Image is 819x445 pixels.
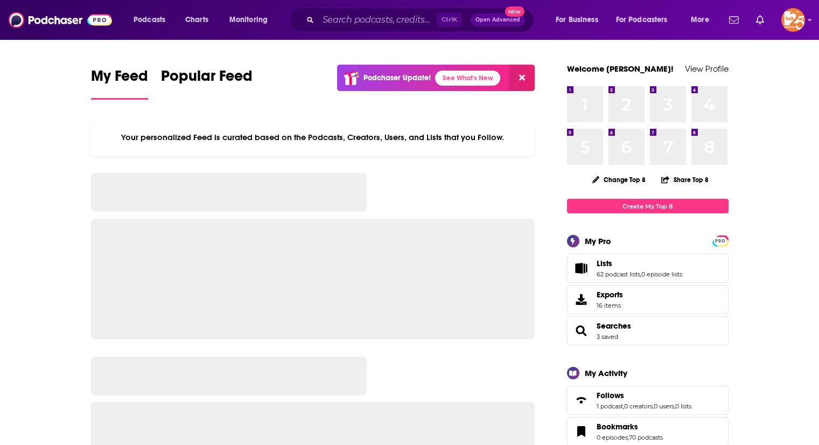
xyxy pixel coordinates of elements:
[363,73,431,82] p: Podchaser Update!
[134,12,165,27] span: Podcasts
[548,11,612,29] button: open menu
[781,8,805,32] span: Logged in as kerrifulks
[683,11,723,29] button: open menu
[161,67,253,100] a: Popular Feed
[597,270,640,278] a: 62 podcast lists
[675,402,691,410] a: 0 lists
[586,173,653,186] button: Change Top 8
[781,8,805,32] button: Show profile menu
[126,11,179,29] button: open menu
[475,17,520,23] span: Open Advanced
[691,12,709,27] span: More
[597,391,691,400] a: Follows
[661,169,709,190] button: Share Top 8
[674,402,675,410] span: ,
[9,10,112,30] img: Podchaser - Follow, Share and Rate Podcasts
[161,67,253,92] span: Popular Feed
[616,12,668,27] span: For Podcasters
[752,11,768,29] a: Show notifications dropdown
[781,8,805,32] img: User Profile
[318,11,437,29] input: Search podcasts, credits, & more...
[597,290,623,300] span: Exports
[91,67,148,92] span: My Feed
[640,270,641,278] span: ,
[725,11,743,29] a: Show notifications dropdown
[571,424,592,439] a: Bookmarks
[585,368,627,378] div: My Activity
[222,11,282,29] button: open menu
[624,402,653,410] a: 0 creators
[653,402,654,410] span: ,
[571,323,592,338] a: Searches
[571,261,592,276] a: Lists
[597,422,663,432] a: Bookmarks
[628,434,629,441] span: ,
[567,316,729,345] span: Searches
[437,13,462,27] span: Ctrl K
[556,12,598,27] span: For Business
[185,12,208,27] span: Charts
[685,64,729,74] a: View Profile
[435,71,500,86] a: See What's New
[641,270,682,278] a: 0 episode lists
[597,402,623,410] a: 1 podcast
[91,67,148,100] a: My Feed
[585,236,611,246] div: My Pro
[597,391,624,400] span: Follows
[178,11,215,29] a: Charts
[567,386,729,415] span: Follows
[571,393,592,408] a: Follows
[567,254,729,283] span: Lists
[597,321,631,331] a: Searches
[654,402,674,410] a: 0 users
[597,302,623,309] span: 16 items
[597,259,612,268] span: Lists
[597,333,618,340] a: 3 saved
[471,13,525,26] button: Open AdvancedNew
[567,285,729,314] a: Exports
[567,199,729,213] a: Create My Top 8
[597,259,682,268] a: Lists
[299,8,544,32] div: Search podcasts, credits, & more...
[714,237,727,245] a: PRO
[567,64,674,74] a: Welcome [PERSON_NAME]!
[609,11,683,29] button: open menu
[597,422,638,432] span: Bookmarks
[229,12,268,27] span: Monitoring
[623,402,624,410] span: ,
[91,119,535,156] div: Your personalized Feed is curated based on the Podcasts, Creators, Users, and Lists that you Follow.
[571,292,592,307] span: Exports
[629,434,663,441] a: 70 podcasts
[597,434,628,441] a: 0 episodes
[505,6,524,17] span: New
